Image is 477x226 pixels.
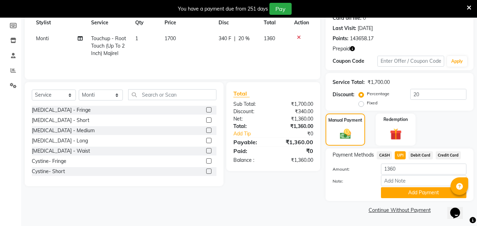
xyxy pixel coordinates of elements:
div: ₹1,360.00 [273,115,318,123]
div: [MEDICAL_DATA] - Short [32,117,89,124]
span: Total [233,90,250,97]
iframe: chat widget [447,198,470,219]
input: Add Note [381,175,466,186]
span: Credit Card [436,151,461,159]
img: _cash.svg [336,128,354,140]
button: Add Payment [381,187,466,198]
div: Cystine- Fringe [32,158,66,165]
div: [MEDICAL_DATA] - Medium [32,127,95,134]
button: Apply [447,56,467,67]
div: [MEDICAL_DATA] - Fringe [32,106,91,114]
div: Discount: [228,108,273,115]
div: [MEDICAL_DATA] - Waist [32,147,90,155]
input: Amount [381,164,466,175]
label: Redemption [383,116,408,123]
span: Monti [36,35,49,42]
span: 340 F [219,35,231,42]
div: Card on file: [333,14,362,22]
span: Prepaid [333,45,350,53]
label: Fixed [367,100,377,106]
th: Price [160,15,214,31]
span: Payment Methods [333,151,374,159]
div: ₹1,700.00 [273,100,318,108]
div: [DATE] [358,25,373,32]
a: Continue Without Payment [327,207,472,214]
div: 143658.17 [350,35,374,42]
input: Search or Scan [128,89,216,100]
span: 20 % [238,35,250,42]
div: Net: [228,115,273,123]
span: CASH [377,151,392,159]
th: Service [87,15,131,31]
span: UPI [395,151,406,159]
label: Note: [327,178,375,184]
label: Amount: [327,166,375,172]
div: Points: [333,35,348,42]
div: ₹1,360.00 [273,138,318,146]
div: ₹1,700.00 [368,79,390,86]
div: ₹0 [281,130,319,138]
div: ₹340.00 [273,108,318,115]
div: Service Total: [333,79,365,86]
div: Cystine- Short [32,168,65,175]
a: Add Tip [228,130,281,138]
span: 1700 [165,35,176,42]
div: Coupon Code [333,57,377,65]
span: 1360 [264,35,275,42]
div: ₹1,360.00 [273,123,318,130]
span: 1 [135,35,138,42]
label: Percentage [367,91,389,97]
th: Disc [214,15,260,31]
div: Payable: [228,138,273,146]
th: Qty [131,15,160,31]
span: Debit Card [409,151,433,159]
div: Paid: [228,147,273,155]
th: Total [260,15,290,31]
input: Enter Offer / Coupon Code [377,56,444,67]
div: You have a payment due from 251 days [178,5,268,13]
div: Balance : [228,157,273,164]
img: _gift.svg [386,127,405,141]
div: Total: [228,123,273,130]
span: | [234,35,235,42]
label: Manual Payment [328,117,362,123]
div: 0 [363,14,366,22]
div: ₹1,360.00 [273,157,318,164]
button: Pay [269,3,292,15]
div: [MEDICAL_DATA] - Long [32,137,88,145]
div: Discount: [333,91,354,98]
th: Stylist [32,15,87,31]
span: Touchup - Root Touch (Up To 2 Inch) Majirel [91,35,126,56]
div: ₹0 [273,147,318,155]
div: Sub Total: [228,100,273,108]
div: Last Visit: [333,25,356,32]
th: Action [290,15,313,31]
